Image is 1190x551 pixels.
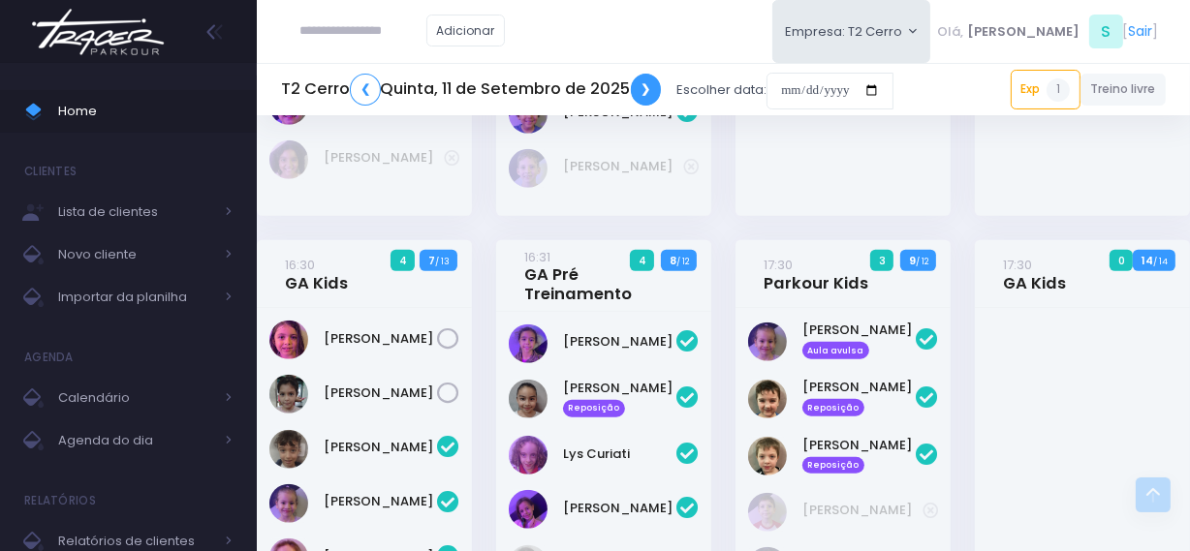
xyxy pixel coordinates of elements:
a: ❯ [631,74,662,106]
strong: 9 [909,253,916,268]
div: [ ] [930,10,1166,53]
span: 3 [870,250,893,271]
a: 17:30Parkour Kids [764,255,868,293]
small: / 12 [916,256,928,267]
a: Sair [1129,21,1153,42]
a: [PERSON_NAME] [324,438,437,457]
a: Adicionar [426,15,506,46]
span: S [1089,15,1123,48]
a: 16:31GA Pré Treinamento [524,247,676,305]
span: [PERSON_NAME] [967,22,1080,42]
span: Importar da planilha [58,285,213,310]
span: 4 [630,250,654,271]
span: Novo cliente [58,242,213,267]
img: Rafael Pollastri Mantesso [509,149,548,188]
span: 1 [1047,78,1070,102]
span: Reposição [802,457,864,474]
small: / 12 [676,256,689,267]
a: 16:30GA Kids [285,255,348,293]
h4: Clientes [24,152,77,191]
img: Kayla Sara kawabe [509,380,548,418]
a: 17:30GA Kids [1003,255,1066,293]
span: Calendário [58,385,213,411]
span: 0 [1110,250,1133,271]
small: / 13 [435,256,450,267]
img: Helena Gutkoski [269,375,308,413]
h4: Relatórios [24,481,96,520]
a: Exp1 [1011,70,1080,108]
div: Escolher data: [281,68,893,112]
strong: 8 [670,253,676,268]
a: [PERSON_NAME] Reposição [802,378,916,416]
small: / 14 [1153,256,1168,267]
strong: 14 [1142,253,1153,268]
small: 16:30 [285,256,315,274]
small: 17:30 [764,256,793,274]
a: [PERSON_NAME] [324,148,444,168]
small: 16:31 [524,248,550,266]
span: Olá, [938,22,964,42]
span: Reposição [802,399,864,416]
img: NATALIE DIAS DE SOUZA [269,140,308,179]
a: [PERSON_NAME] [324,383,437,403]
img: Cecilia Machado [269,484,308,523]
small: 17:30 [1003,256,1032,274]
img: Cecilia Machado [748,322,787,361]
img: Carolina Costa [269,430,308,469]
a: [PERSON_NAME] [563,332,676,352]
a: [PERSON_NAME] Reposição [563,379,676,417]
img: Antonio Abrell Ribeiro [748,493,787,532]
a: ❮ [350,74,381,106]
a: [PERSON_NAME] [324,492,437,511]
a: [PERSON_NAME] Aula avulsa [802,321,916,359]
strong: 7 [428,253,435,268]
img: Felipa Campos Estevam [269,321,308,359]
a: [PERSON_NAME] [324,329,437,349]
a: Lys Curiati [563,444,676,464]
img: Victor Soldi Marques [748,437,787,475]
a: [PERSON_NAME] [802,501,923,520]
h5: T2 Cerro Quinta, 11 de Setembro de 2025 [281,74,661,106]
span: Lista de clientes [58,199,213,225]
a: Treino livre [1080,74,1167,106]
img: Catharina Dalonso [509,324,548,363]
span: Reposição [563,400,625,417]
span: Aula avulsa [802,342,869,359]
img: Sofia Alem santinho costa de Jesus [509,490,548,529]
a: [PERSON_NAME] [563,499,676,518]
h4: Agenda [24,338,74,377]
span: 4 [391,250,415,271]
img: Lys Curiati [509,436,548,474]
span: Home [58,99,233,124]
a: [PERSON_NAME] Reposição [802,436,916,474]
a: [PERSON_NAME] [563,157,683,176]
img: Rodrigo Soldi Marques [748,380,787,418]
span: Agenda do dia [58,428,213,453]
